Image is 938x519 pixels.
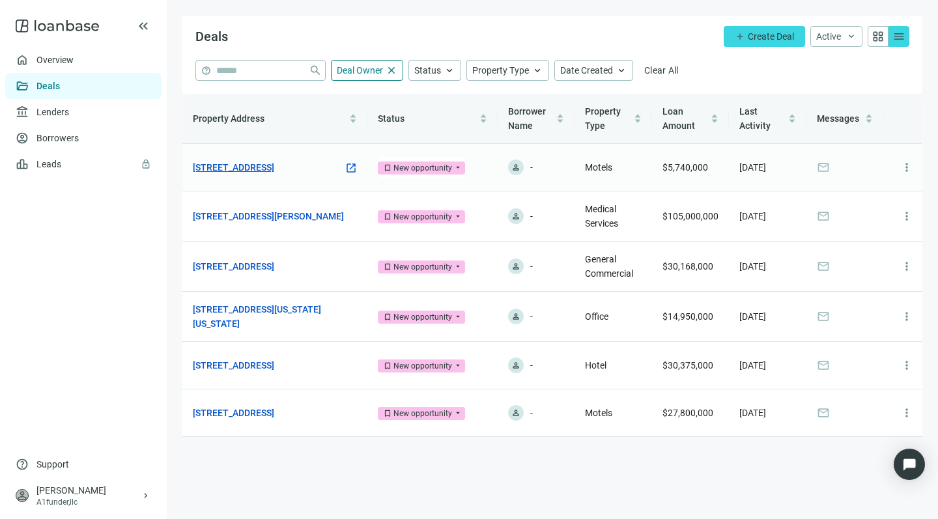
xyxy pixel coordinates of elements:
[193,209,344,223] a: [STREET_ADDRESS][PERSON_NAME]
[644,65,679,76] span: Clear All
[872,30,885,43] span: grid_view
[393,311,452,324] div: New opportunity
[193,406,274,420] a: [STREET_ADDRESS]
[345,161,357,176] a: open_in_new
[739,360,766,371] span: [DATE]
[816,31,841,42] span: Active
[511,312,520,321] span: person
[345,162,357,174] span: open_in_new
[662,408,713,418] span: $27,800,000
[530,160,533,175] span: -
[511,408,520,417] span: person
[393,359,452,372] div: New opportunity
[585,311,608,322] span: Office
[378,113,405,124] span: Status
[383,163,392,173] span: bookmark
[585,204,618,229] span: Medical Services
[662,360,713,371] span: $30,375,000
[36,133,79,143] a: Borrowers
[739,211,766,221] span: [DATE]
[393,260,452,274] div: New opportunity
[894,203,920,229] button: more_vert
[530,358,533,373] span: -
[530,208,533,224] span: -
[36,81,60,91] a: Deals
[511,262,520,271] span: person
[511,212,520,221] span: person
[560,65,613,76] span: Date Created
[662,106,695,131] span: Loan Amount
[892,30,905,43] span: menu
[383,262,392,272] span: bookmark
[900,406,913,419] span: more_vert
[817,161,830,174] span: mail
[393,407,452,420] div: New opportunity
[900,310,913,323] span: more_vert
[739,106,771,131] span: Last Activity
[662,311,713,322] span: $14,950,000
[193,259,274,274] a: [STREET_ADDRESS]
[386,64,397,76] span: close
[511,361,520,370] span: person
[414,65,441,76] span: Status
[662,261,713,272] span: $30,168,000
[894,154,920,180] button: more_vert
[201,66,211,76] span: help
[193,302,344,331] a: [STREET_ADDRESS][US_STATE][US_STATE]
[739,311,766,322] span: [DATE]
[530,405,533,421] span: -
[532,64,543,76] span: keyboard_arrow_up
[900,161,913,174] span: more_vert
[36,497,141,507] div: A1funder,llc
[810,26,862,47] button: Activekeyboard_arrow_down
[817,406,830,419] span: mail
[383,212,392,221] span: bookmark
[36,484,141,497] div: [PERSON_NAME]
[585,408,612,418] span: Motels
[193,358,274,372] a: [STREET_ADDRESS]
[817,113,859,124] span: Messages
[383,313,392,322] span: bookmark
[16,458,29,471] span: help
[894,449,925,480] div: Open Intercom Messenger
[383,409,392,418] span: bookmark
[735,31,745,42] span: add
[739,261,766,272] span: [DATE]
[739,162,766,173] span: [DATE]
[739,408,766,418] span: [DATE]
[662,162,708,173] span: $5,740,000
[585,254,633,279] span: General Commercial
[724,26,805,47] button: addCreate Deal
[894,303,920,330] button: more_vert
[444,64,455,76] span: keyboard_arrow_up
[585,162,612,173] span: Motels
[817,310,830,323] span: mail
[530,309,533,324] span: -
[195,29,228,44] span: Deals
[530,259,533,274] span: -
[748,31,794,42] span: Create Deal
[193,160,274,175] a: [STREET_ADDRESS]
[900,260,913,273] span: more_vert
[337,65,383,76] span: Deal Owner
[894,352,920,378] button: more_vert
[36,55,74,65] a: Overview
[383,361,392,371] span: bookmark
[511,163,520,172] span: person
[393,210,452,223] div: New opportunity
[36,458,69,471] span: Support
[817,260,830,273] span: mail
[900,210,913,223] span: more_vert
[894,400,920,426] button: more_vert
[135,18,151,34] button: keyboard_double_arrow_left
[846,31,857,42] span: keyboard_arrow_down
[638,60,685,81] button: Clear All
[36,107,69,117] a: Lenders
[817,210,830,223] span: mail
[393,161,452,175] div: New opportunity
[585,360,606,371] span: Hotel
[894,253,920,279] button: more_vert
[817,359,830,372] span: mail
[141,490,151,501] span: keyboard_arrow_right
